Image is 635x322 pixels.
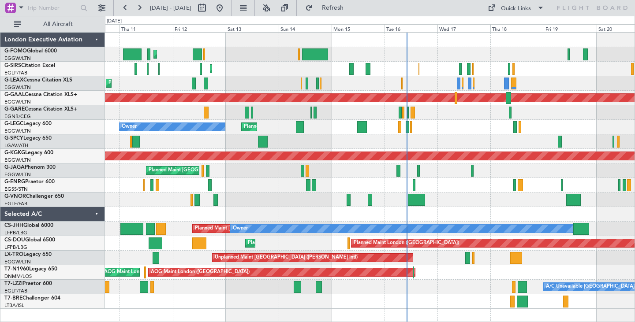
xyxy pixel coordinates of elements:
div: Planned Maint [GEOGRAPHIC_DATA] ([GEOGRAPHIC_DATA]) [156,48,295,61]
a: EGGW/LTN [4,99,31,105]
span: G-GAAL [4,92,25,97]
span: T7-LZZI [4,281,22,286]
div: Sun 14 [279,24,332,32]
a: EGSS/STN [4,186,28,192]
div: Owner [122,120,137,133]
div: Fri 19 [544,24,597,32]
a: LX-TROLegacy 650 [4,252,52,257]
span: G-FOMO [4,48,27,54]
a: EGGW/LTN [4,84,31,91]
span: [DATE] - [DATE] [150,4,191,12]
a: G-SIRSCitation Excel [4,63,55,68]
a: LTBA/ISL [4,302,24,309]
span: Refresh [314,5,351,11]
a: EGLF/FAB [4,200,27,207]
span: T7-N1960 [4,266,29,272]
div: Fri 12 [173,24,226,32]
a: T7-BREChallenger 604 [4,296,60,301]
div: Planned Maint [GEOGRAPHIC_DATA] ([GEOGRAPHIC_DATA]) [244,120,383,133]
a: CS-DOUGlobal 6500 [4,237,55,243]
a: T7-N1960Legacy 650 [4,266,57,272]
a: EGGW/LTN [4,171,31,178]
input: Trip Number [27,1,78,15]
a: G-FOMOGlobal 6000 [4,48,57,54]
span: G-SIRS [4,63,21,68]
span: G-LEAX [4,78,23,83]
a: CS-JHHGlobal 6000 [4,223,53,228]
span: All Aircraft [23,21,93,27]
button: Quick Links [483,1,549,15]
span: G-KGKG [4,150,25,155]
a: LFPB/LBG [4,229,27,236]
a: G-KGKGLegacy 600 [4,150,53,155]
a: DNMM/LOS [4,273,32,280]
div: Quick Links [501,4,531,13]
span: G-SPCY [4,136,23,141]
a: EGGW/LTN [4,55,31,62]
span: G-GARE [4,107,25,112]
span: CS-DOU [4,237,25,243]
a: EGNR/CEG [4,113,31,120]
div: Thu 11 [120,24,172,32]
span: LX-TRO [4,252,23,257]
div: AOG Maint London ([GEOGRAPHIC_DATA]) [151,266,250,279]
span: G-VNOR [4,194,26,199]
a: LFPB/LBG [4,244,27,251]
span: CS-JHH [4,223,23,228]
a: G-LEAXCessna Citation XLS [4,78,72,83]
span: T7-BRE [4,296,22,301]
div: Unplanned Maint [GEOGRAPHIC_DATA] ([PERSON_NAME] Intl) [215,251,358,264]
a: G-LEGCLegacy 600 [4,121,52,126]
a: LGAV/ATH [4,142,28,149]
a: G-JAGAPhenom 300 [4,165,56,170]
button: All Aircraft [10,17,96,31]
div: Thu 18 [490,24,543,32]
div: Planned Maint London ([GEOGRAPHIC_DATA]) [354,237,459,250]
div: Planned Maint [GEOGRAPHIC_DATA] ([GEOGRAPHIC_DATA]) [149,164,288,177]
span: G-LEGC [4,121,23,126]
a: G-GARECessna Citation XLS+ [4,107,77,112]
a: T7-LZZIPraetor 600 [4,281,52,286]
a: EGLF/FAB [4,70,27,76]
div: Planned Maint [GEOGRAPHIC_DATA] ([GEOGRAPHIC_DATA]) [195,222,334,235]
div: Wed 17 [437,24,490,32]
div: Planned Maint [GEOGRAPHIC_DATA] ([GEOGRAPHIC_DATA]) [108,77,247,90]
div: Owner [233,222,248,235]
a: EGGW/LTN [4,157,31,163]
a: EGGW/LTN [4,128,31,134]
a: G-GAALCessna Citation XLS+ [4,92,77,97]
a: G-ENRGPraetor 600 [4,179,55,185]
div: Tue 16 [385,24,437,32]
button: Refresh [301,1,354,15]
span: G-ENRG [4,179,25,185]
a: EGLF/FAB [4,288,27,294]
div: [DATE] [107,18,122,25]
a: G-VNORChallenger 650 [4,194,64,199]
div: Sat 13 [226,24,279,32]
div: Planned Maint [GEOGRAPHIC_DATA] ([GEOGRAPHIC_DATA]) [248,237,387,250]
a: EGGW/LTN [4,259,31,265]
span: G-JAGA [4,165,25,170]
div: Mon 15 [332,24,385,32]
a: G-SPCYLegacy 650 [4,136,52,141]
